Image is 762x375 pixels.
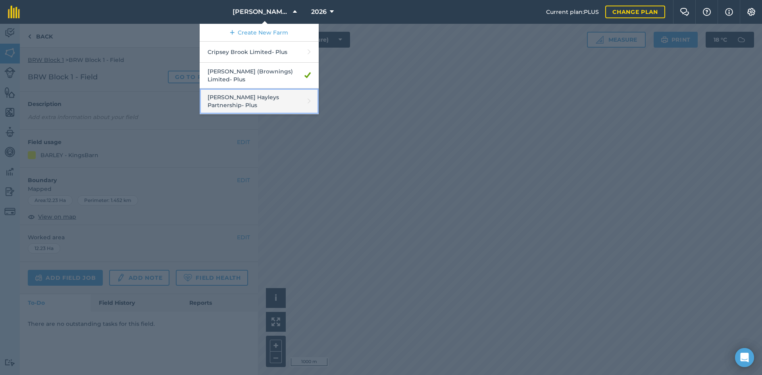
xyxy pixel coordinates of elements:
img: fieldmargin Logo [8,6,20,18]
a: Change plan [605,6,665,18]
a: [PERSON_NAME] Hayleys Partnership- Plus [200,88,319,114]
span: Current plan : PLUS [546,8,599,16]
span: [PERSON_NAME] (Brownings) Limited [233,7,290,17]
a: Cripsey Brook Limited- Plus [200,42,319,63]
img: Two speech bubbles overlapping with the left bubble in the forefront [680,8,689,16]
a: [PERSON_NAME] (Brownings) Limited- Plus [200,63,319,88]
img: A cog icon [747,8,756,16]
img: svg+xml;base64,PHN2ZyB4bWxucz0iaHR0cDovL3d3dy53My5vcmcvMjAwMC9zdmciIHdpZHRoPSIxNyIgaGVpZ2h0PSIxNy... [725,7,733,17]
img: A question mark icon [702,8,712,16]
a: Create New Farm [200,24,319,42]
div: Open Intercom Messenger [735,348,754,367]
span: 2026 [311,7,327,17]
